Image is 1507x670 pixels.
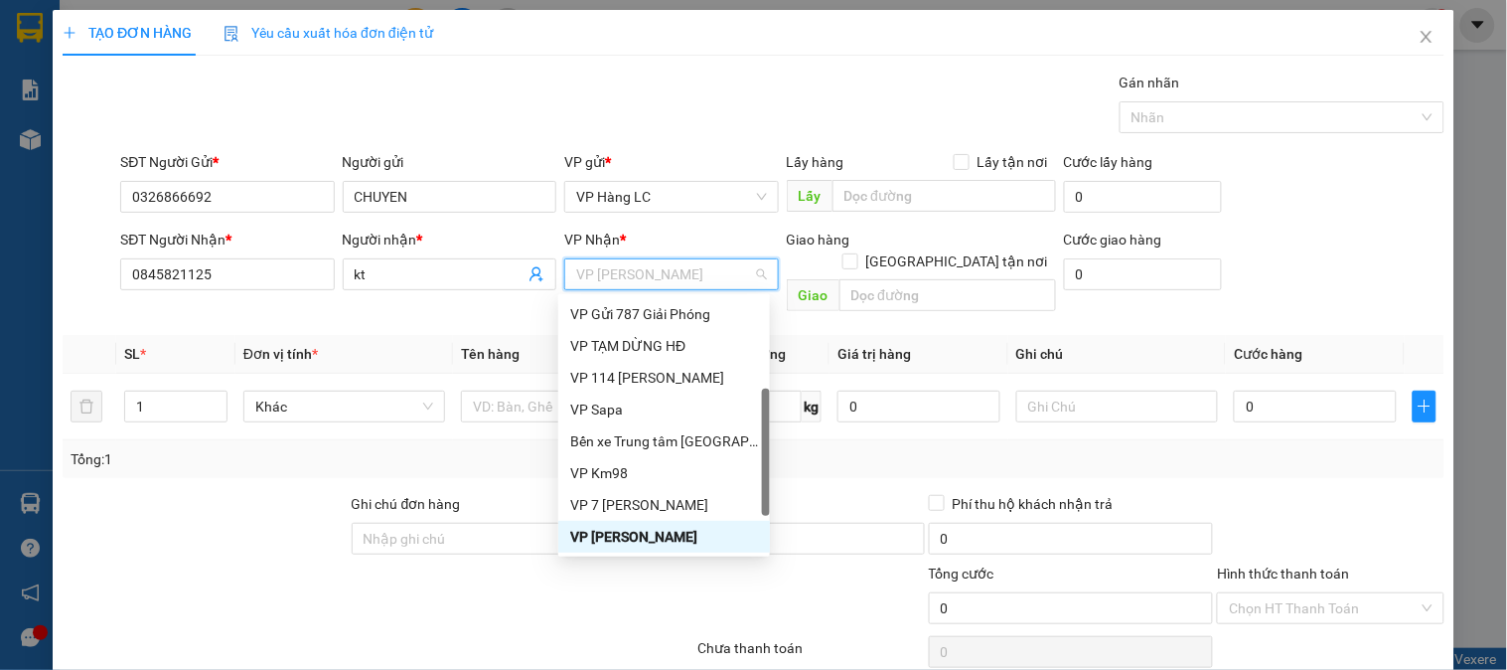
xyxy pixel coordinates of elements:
span: Tổng cước [929,566,994,582]
span: Lấy tận nơi [970,151,1056,173]
input: Dọc đường [832,180,1056,212]
input: 0 [837,391,1000,422]
input: Dọc đường [839,279,1056,311]
span: VP Gia Lâm [576,259,766,289]
div: VP gửi [564,151,778,173]
span: Khác [255,392,433,421]
label: Cước giao hàng [1064,232,1162,248]
span: [GEOGRAPHIC_DATA] tận nơi [858,251,1056,272]
h2: VP Nhận: VP Nhận 779 Giải Phóng [104,115,480,303]
div: VP [PERSON_NAME] [570,526,758,548]
div: Bến xe Trung tâm [GEOGRAPHIC_DATA] [570,430,758,452]
span: TẠO ĐƠN HÀNG [63,25,192,41]
span: user-add [528,266,544,282]
div: VP Gia Lâm [558,521,770,553]
label: Hình thức thanh toán [1217,566,1349,582]
div: Người gửi [343,151,556,173]
span: Tên hàng [461,346,520,362]
span: kg [802,391,822,422]
label: Ghi chú đơn hàng [352,496,461,512]
img: logo.jpg [11,16,110,115]
button: Close [1399,10,1454,66]
div: SĐT Người Nhận [120,229,334,251]
img: icon [224,26,239,42]
span: Phí thu hộ khách nhận trả [945,493,1122,515]
span: VP Nhận [564,232,620,248]
div: VP 114 [PERSON_NAME] [570,367,758,389]
div: Người nhận [343,229,556,251]
div: VP TẠM DỪNG HĐ [570,335,758,357]
span: close [1419,29,1434,45]
span: Lấy [787,180,832,212]
label: Cước lấy hàng [1064,154,1153,170]
span: plus [63,26,76,40]
span: Cước hàng [1234,346,1302,362]
span: Giao hàng [787,232,850,248]
span: Giao [787,279,839,311]
div: VP 7 [PERSON_NAME] [570,494,758,516]
span: VP Hàng LC [576,182,766,212]
div: VP Gửi 787 Giải Phóng [570,303,758,325]
div: VP 7 Phạm Văn Đồng [558,489,770,521]
input: Cước giao hàng [1064,258,1223,290]
div: SĐT Người Gửi [120,151,334,173]
div: Tổng: 1 [71,448,583,470]
button: plus [1413,391,1436,422]
b: Sao Việt [120,47,242,80]
div: VP Km98 [558,457,770,489]
b: [DOMAIN_NAME] [265,16,480,49]
button: delete [71,391,102,422]
label: Gán nhãn [1120,75,1180,90]
span: plus [1414,399,1435,415]
input: VD: Bàn, Ghế [461,391,663,422]
input: Ghi Chú [1016,391,1218,422]
div: VP Gửi 787 Giải Phóng [558,298,770,330]
span: Giá trị hàng [837,346,911,362]
span: SL [124,346,140,362]
div: VP Sapa [558,394,770,425]
h2: EED7UJ27 [11,115,160,148]
span: Đơn vị tính [243,346,318,362]
div: VP Km98 [570,462,758,484]
span: Lấy hàng [787,154,844,170]
th: Ghi chú [1008,335,1226,374]
input: Ghi chú đơn hàng [352,523,637,555]
div: Bến xe Trung tâm Lào Cai [558,425,770,457]
span: Yêu cầu xuất hóa đơn điện tử [224,25,433,41]
div: VP Sapa [570,399,758,420]
div: VP TẠM DỪNG HĐ [558,330,770,362]
input: Cước lấy hàng [1064,181,1223,213]
div: VP 114 Trần Nhật Duật [558,362,770,394]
